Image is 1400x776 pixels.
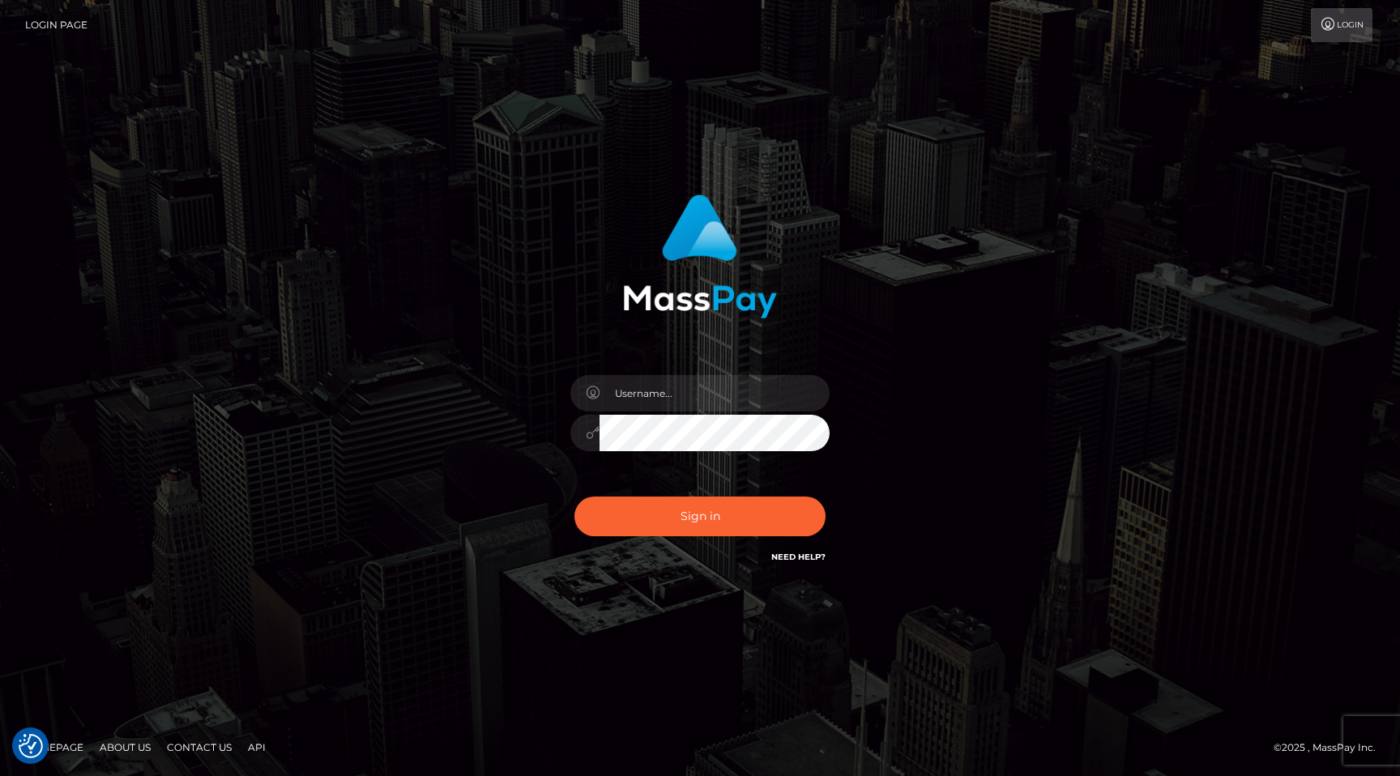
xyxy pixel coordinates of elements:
[18,735,90,760] a: Homepage
[241,735,272,760] a: API
[160,735,238,760] a: Contact Us
[623,194,777,318] img: MassPay Login
[1311,8,1372,42] a: Login
[771,552,826,562] a: Need Help?
[19,734,43,758] img: Revisit consent button
[19,734,43,758] button: Consent Preferences
[25,8,87,42] a: Login Page
[574,497,826,536] button: Sign in
[93,735,157,760] a: About Us
[600,375,830,411] input: Username...
[1274,739,1388,757] div: © 2025 , MassPay Inc.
